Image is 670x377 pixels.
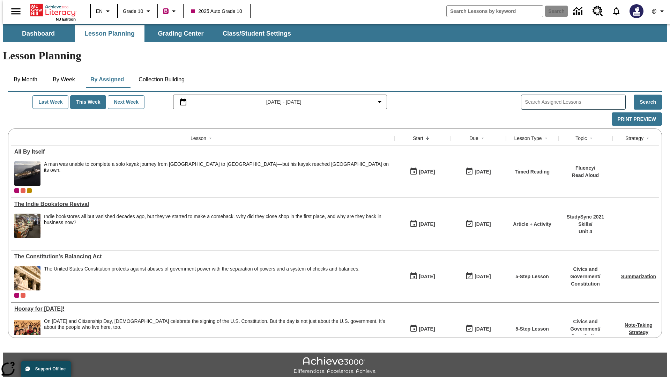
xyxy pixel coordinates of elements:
div: SubNavbar [3,24,667,42]
a: The Constitution's Balancing Act , Lessons [14,253,391,260]
div: Lesson Type [514,135,542,142]
button: Next Week [108,95,144,109]
button: Sort [542,134,550,142]
p: Constitution [562,333,609,340]
div: On Constitution Day and Citizenship Day, Americans celebrate the signing of the U.S. Constitution... [44,318,391,343]
button: Class/Student Settings [217,25,297,42]
button: Search [634,95,662,110]
span: NJ Edition [56,17,76,21]
button: Select the date range menu item [176,98,384,106]
span: Dashboard [22,30,55,38]
img: Achieve3000 Differentiate Accelerate Achieve [293,357,377,375]
div: Indie bookstores all but vanished decades ago, but they've started to make a comeback. Why did th... [44,214,391,238]
div: [DATE] [475,325,491,333]
button: By Assigned [85,71,129,88]
input: Search Assigned Lessons [525,97,625,107]
button: By Month [8,71,43,88]
button: This Week [70,95,106,109]
p: Read Aloud [572,172,599,179]
span: EN [96,8,103,15]
p: StudySync 2021 Skills / [562,213,609,228]
p: Article + Activity [513,221,551,228]
p: Timed Reading [515,168,550,176]
div: [DATE] [475,272,491,281]
span: B [164,7,167,15]
div: SubNavbar [3,25,297,42]
div: [DATE] [419,272,435,281]
div: Topic [575,135,587,142]
button: Sort [643,134,652,142]
div: A man was unable to complete a solo kayak journey from Australia to New Zealand—but his kayak rea... [44,161,391,186]
button: Support Offline [21,361,71,377]
svg: Collapse Date Range Filter [375,98,384,106]
button: Sort [478,134,487,142]
button: 09/23/25: Last day the lesson can be accessed [463,270,493,283]
div: All By Itself [14,149,391,155]
a: Home [30,3,76,17]
div: Hooray for Constitution Day! [14,306,391,312]
div: Strategy [625,135,643,142]
button: Print Preview [612,112,662,126]
div: The Constitution's Balancing Act [14,253,391,260]
img: A stained kayak riddled with barnacles resting on a beach with dark volcanic sand. A homemade kay... [14,161,40,186]
div: [DATE] [475,220,491,229]
a: Hooray for Constitution Day!, Lessons [14,306,391,312]
a: Summarization [621,274,656,279]
div: New 2025 class [27,188,32,193]
div: The United States Constitution protects against abuses of government power with the separation of... [44,266,359,272]
button: 09/24/25: Last day the lesson can be accessed [463,217,493,231]
img: Avatar [630,4,643,18]
button: By Week [46,71,81,88]
p: Civics and Government / [562,266,609,280]
p: Constitution [562,280,609,288]
a: Note-Taking Strategy [625,322,653,335]
button: Dashboard [3,25,73,42]
div: Due [469,135,478,142]
span: Current Class [14,188,19,193]
div: On [DATE] and Citizenship Day, [DEMOGRAPHIC_DATA] celebrate the signing of the U.S. Constitution.... [44,318,391,330]
span: @ [652,8,656,15]
button: Last Week [32,95,68,109]
div: OL 2025 Auto Grade 11 [21,293,25,298]
button: 09/24/25: First time the lesson was available [407,165,437,178]
div: [DATE] [475,168,491,176]
p: 5-Step Lesson [515,273,549,280]
button: Grading Center [146,25,216,42]
button: Select a new avatar [625,2,648,20]
div: [DATE] [419,220,435,229]
a: Resource Center, Will open in new tab [588,2,607,21]
div: Lesson [191,135,206,142]
p: Unit 4 [562,228,609,235]
button: Sort [587,134,595,142]
img: A group of children smile against a background showing the U.S. Constitution, with the first line... [14,318,40,343]
button: Language: EN, Select a language [93,5,115,17]
div: Home [30,2,76,21]
button: Collection Building [133,71,190,88]
div: OL 2025 Auto Grade 11 [21,188,25,193]
a: Notifications [607,2,625,20]
button: 09/23/25: First time the lesson was available [407,322,437,335]
span: 2025 Auto Grade 10 [191,8,242,15]
button: Sort [206,134,215,142]
p: Fluency / [572,164,599,172]
button: Boost Class color is violet red. Change class color [160,5,181,17]
div: Indie bookstores all but vanished decades ago, but they've started to make a comeback. Why did th... [44,214,391,226]
a: Data Center [569,2,588,21]
img: independent, or indie, bookstores are making a comeback [14,214,40,238]
input: search field [447,6,543,17]
button: 09/24/25: First time the lesson was available [407,217,437,231]
a: The Indie Bookstore Revival, Lessons [14,201,391,207]
div: The United States Constitution protects against abuses of government power with the separation of... [44,266,359,290]
p: Civics and Government / [562,318,609,333]
button: 09/23/25: Last day the lesson can be accessed [463,322,493,335]
button: Sort [423,134,432,142]
div: [DATE] [419,168,435,176]
div: [DATE] [419,325,435,333]
button: Profile/Settings [648,5,670,17]
button: Open side menu [6,1,26,22]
